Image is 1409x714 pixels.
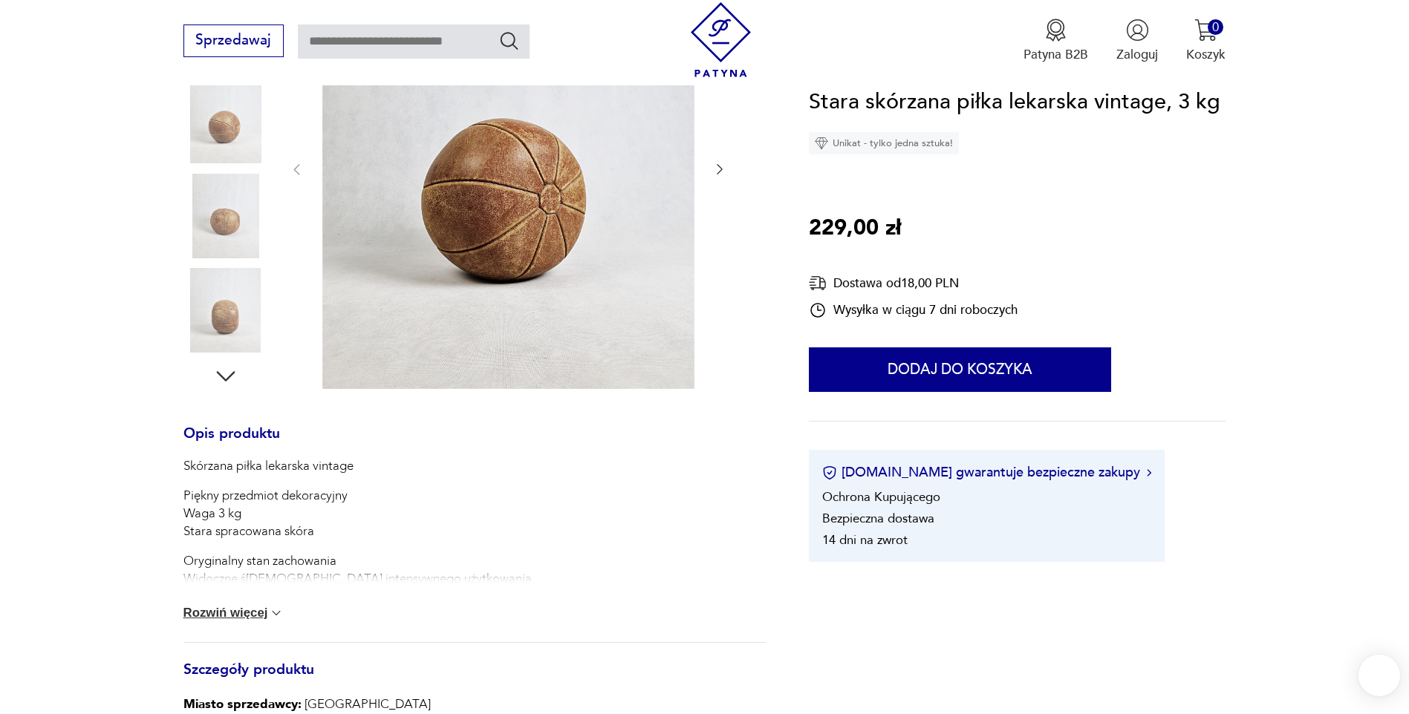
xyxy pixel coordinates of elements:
[183,552,532,659] p: Oryginalny stan zachowania Widoczne ś[DEMOGRAPHIC_DATA] intensywnego użytkowania Przetarcia i zar...
[809,212,901,246] p: 229,00 zł
[809,133,959,155] div: Unikat - tylko jedna sztuka!
[822,532,908,549] li: 14 dni na zwrot
[809,85,1220,119] h1: Stara skórzana piłka lekarska vintage, 3 kg
[183,24,284,57] button: Sprzedawaj
[1116,46,1158,63] p: Zaloguj
[183,268,268,353] img: Zdjęcie produktu Stara skórzana piłka lekarska vintage, 3 kg
[1024,46,1088,63] p: Patyna B2B
[1194,19,1217,42] img: Ikona koszyka
[1208,19,1223,35] div: 0
[822,489,940,506] li: Ochrona Kupującego
[183,606,284,620] button: Rozwiń więcej
[1044,19,1067,42] img: Ikona medalu
[269,606,284,620] img: chevron down
[809,301,1018,319] div: Wysyłka w ciągu 7 dni roboczych
[822,465,837,480] img: Ikona certyfikatu
[1024,19,1088,63] a: Ikona medaluPatyna B2B
[1024,19,1088,63] button: Patyna B2B
[815,137,828,151] img: Ikona diamentu
[809,274,1018,292] div: Dostawa od 18,00 PLN
[1147,469,1151,476] img: Ikona strzałki w prawo
[183,664,767,694] h3: Szczegóły produktu
[1116,19,1158,63] button: Zaloguj
[183,428,767,458] h3: Opis produktu
[498,30,520,51] button: Szukaj
[183,695,302,713] b: Miasto sprzedawcy :
[1126,19,1149,42] img: Ikonka użytkownika
[1358,655,1400,696] iframe: Smartsupp widget button
[183,36,284,48] a: Sprzedawaj
[822,511,934,528] li: Bezpieczna dostawa
[809,274,827,292] img: Ikona dostawy
[683,2,758,77] img: Patyna - sklep z meblami i dekoracjami vintage
[183,457,532,475] p: Skórzana piłka lekarska vintage
[1186,46,1226,63] p: Koszyk
[1186,19,1226,63] button: 0Koszyk
[183,487,532,540] p: Piękny przedmiot dekoracyjny Waga 3 kg Stara spracowana skóra
[183,174,268,258] img: Zdjęcie produktu Stara skórzana piłka lekarska vintage, 3 kg
[822,464,1151,482] button: [DOMAIN_NAME] gwarantuje bezpieczne zakupy
[183,79,268,163] img: Zdjęcie produktu Stara skórzana piłka lekarska vintage, 3 kg
[809,348,1111,393] button: Dodaj do koszyka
